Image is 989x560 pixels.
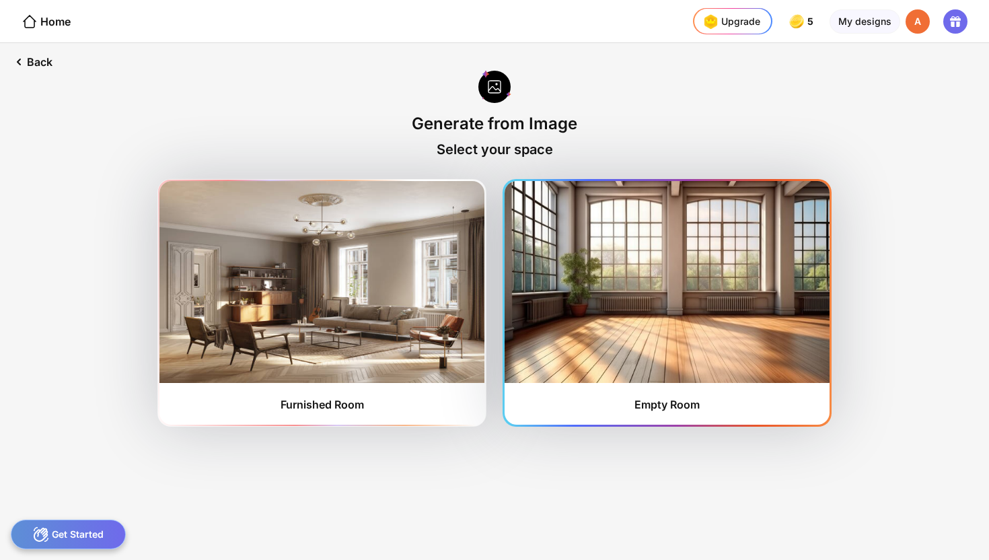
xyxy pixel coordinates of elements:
div: A [906,9,930,34]
div: Upgrade [700,11,760,32]
img: upgrade-nav-btn-icon.gif [700,11,721,32]
div: Empty Room [634,398,700,411]
div: Select your space [437,141,553,157]
div: Generate from Image [412,114,577,133]
div: My designs [830,9,900,34]
img: furnishedRoom1.jpg [159,181,484,383]
div: Furnished Room [281,398,364,411]
div: Home [22,13,71,30]
span: 5 [807,16,816,27]
div: Get Started [11,520,126,549]
img: furnishedRoom2.jpg [505,181,830,383]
